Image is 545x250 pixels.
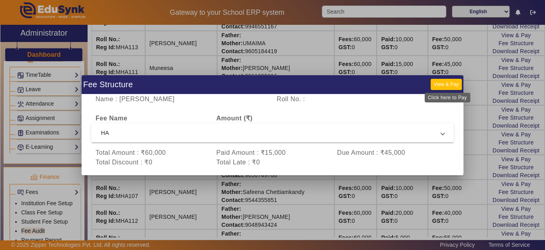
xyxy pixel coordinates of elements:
div: Roll No. : [273,94,363,104]
b: Fee Name [96,115,128,122]
div: Due Amount : ₹45,000 [333,148,453,158]
span: HA [101,128,441,138]
p: Fee Structure [83,78,133,91]
div: Name : [PERSON_NAME] [91,94,272,104]
mat-expansion-panel-header: HA [91,123,453,142]
button: View & Pay [431,79,462,90]
div: Total Amount : ₹60,000 [91,148,212,158]
b: Amount (₹) [216,115,253,122]
div: Paid Amount : ₹15,000 [212,148,333,158]
div: Total Discount : ₹0 [91,158,212,167]
div: Click here to Pay [425,93,470,102]
div: Total Late : ₹0 [212,158,333,167]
